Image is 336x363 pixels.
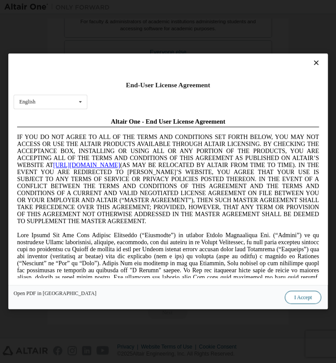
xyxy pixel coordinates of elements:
[14,291,97,296] a: Open PDF in [GEOGRAPHIC_DATA]
[285,291,321,304] button: I Accept
[39,47,106,54] a: [URL][DOMAIN_NAME]
[4,117,305,208] span: Lore Ipsumd Sit Ame Cons Adipisc Elitseddo (“Eiusmodte”) in utlabor Etdolo Magnaaliqua Eni. (“Adm...
[14,81,322,89] div: End-User License Agreement
[4,19,305,110] span: IF YOU DO NOT AGREE TO ALL OF THE TERMS AND CONDITIONS SET FORTH BELOW, YOU MAY NOT ACCESS OR USE...
[19,100,36,105] div: English
[97,4,212,11] span: Altair One - End User License Agreement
